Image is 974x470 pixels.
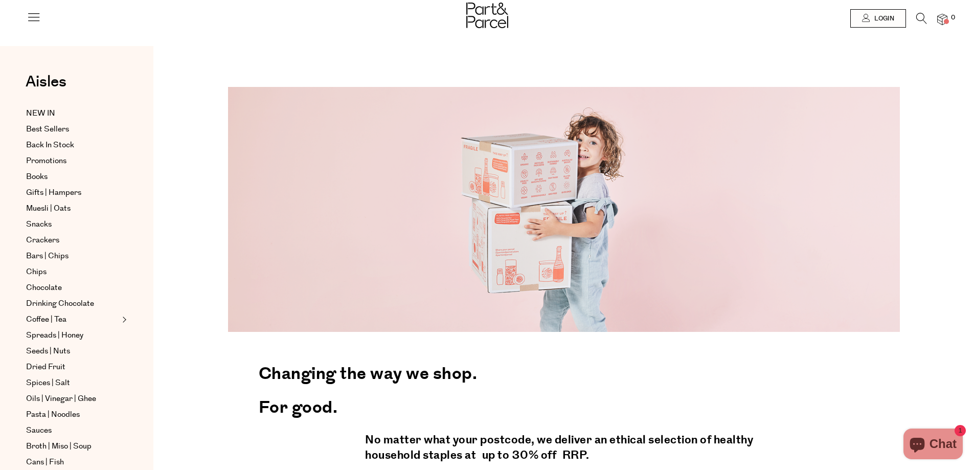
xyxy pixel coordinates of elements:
a: Chips [26,266,119,278]
a: Drinking Chocolate [26,298,119,310]
a: Promotions [26,155,119,167]
a: Books [26,171,119,183]
inbox-online-store-chat: Shopify online store chat [900,429,966,462]
a: Best Sellers [26,123,119,136]
a: Spices | Salt [26,377,119,389]
span: Drinking Chocolate [26,298,94,310]
a: Dried Fruit [26,361,119,373]
span: Bars | Chips [26,250,69,262]
a: 0 [937,14,947,25]
span: Chips [26,266,47,278]
span: 0 [948,13,958,23]
a: Seeds | Nuts [26,345,119,357]
span: Spreads | Honey [26,329,83,342]
span: Coffee | Tea [26,314,66,326]
a: Aisles [26,74,66,100]
span: Login [872,14,894,23]
span: Promotions [26,155,66,167]
span: Oils | Vinegar | Ghee [26,393,96,405]
h2: Changing the way we shop. [259,355,869,389]
a: Broth | Miso | Soup [26,440,119,453]
span: Back In Stock [26,139,74,151]
a: Oils | Vinegar | Ghee [26,393,119,405]
h2: For good. [259,389,869,422]
a: Snacks [26,218,119,231]
a: Login [850,9,906,28]
a: Spreads | Honey [26,329,119,342]
a: Back In Stock [26,139,119,151]
span: Spices | Salt [26,377,70,389]
span: Broth | Miso | Soup [26,440,92,453]
span: Books [26,171,48,183]
a: Bars | Chips [26,250,119,262]
a: Crackers [26,234,119,247]
a: Coffee | Tea [26,314,119,326]
span: Chocolate [26,282,62,294]
span: Gifts | Hampers [26,187,81,199]
span: Seeds | Nuts [26,345,70,357]
span: Pasta | Noodles [26,409,80,421]
span: Best Sellers [26,123,69,136]
a: Gifts | Hampers [26,187,119,199]
span: Dried Fruit [26,361,65,373]
span: Cans | Fish [26,456,64,468]
span: Aisles [26,71,66,93]
span: NEW IN [26,107,55,120]
a: Pasta | Noodles [26,409,119,421]
a: Muesli | Oats [26,203,119,215]
a: NEW IN [26,107,119,120]
span: Snacks [26,218,52,231]
a: Cans | Fish [26,456,119,468]
a: Sauces [26,424,119,437]
button: Expand/Collapse Coffee | Tea [120,314,127,326]
span: Sauces [26,424,52,437]
img: 220427_Part_Parcel-0698-1344x490.png [228,87,900,332]
img: Part&Parcel [466,3,508,28]
span: Muesli | Oats [26,203,71,215]
span: Crackers [26,234,59,247]
a: Chocolate [26,282,119,294]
